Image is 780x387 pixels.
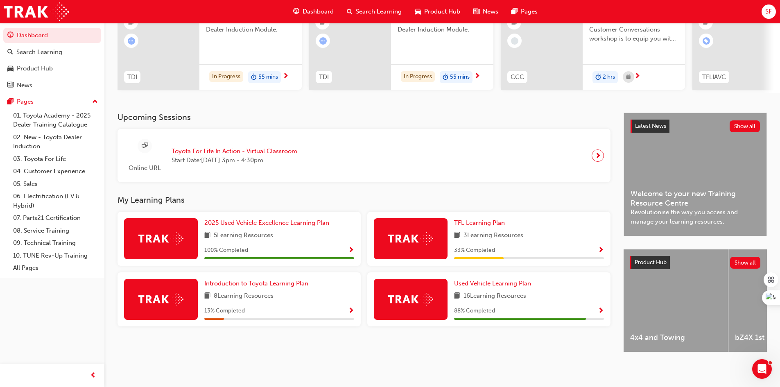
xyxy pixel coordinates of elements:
[454,218,508,228] a: TFL Learning Plan
[454,280,531,287] span: Used Vehicle Learning Plan
[3,28,101,43] a: Dashboard
[598,306,604,316] button: Show Progress
[631,208,760,226] span: Revolutionise the way you access and manage your learning resources.
[730,257,761,269] button: Show all
[340,3,408,20] a: search-iconSearch Learning
[10,190,101,212] a: 06. Electrification (EV & Hybrid)
[634,73,640,80] span: next-icon
[204,306,245,316] span: 13 % Completed
[347,7,353,17] span: search-icon
[474,73,480,80] span: next-icon
[511,72,524,82] span: CCC
[3,94,101,109] button: Pages
[415,7,421,17] span: car-icon
[10,165,101,178] a: 04. Customer Experience
[16,48,62,57] div: Search Learning
[128,37,135,45] span: learningRecordVerb_ATTEMPT-icon
[635,122,666,129] span: Latest News
[214,231,273,241] span: 5 Learning Resources
[388,293,433,306] img: Trak
[388,232,433,245] img: Trak
[624,113,767,236] a: Latest NewsShow allWelcome to your new Training Resource CentreRevolutionise the way you access a...
[348,247,354,254] span: Show Progress
[172,156,297,165] span: Start Date: [DATE] 3pm - 4:30pm
[10,131,101,153] a: 02. New - Toyota Dealer Induction
[624,249,728,352] a: 4x4 and Towing
[7,65,14,72] span: car-icon
[204,246,248,255] span: 100 % Completed
[17,97,34,106] div: Pages
[595,150,601,161] span: next-icon
[631,189,760,208] span: Welcome to your new Training Resource Centre
[7,98,14,106] span: pages-icon
[10,249,101,262] a: 10. TUNE Rev-Up Training
[401,71,435,82] div: In Progress
[204,291,210,301] span: book-icon
[172,147,297,156] span: Toyota For Life In Action - Virtual Classroom
[511,7,518,17] span: pages-icon
[348,306,354,316] button: Show Progress
[10,178,101,190] a: 05. Sales
[138,293,183,306] img: Trak
[3,61,101,76] a: Product Hub
[118,113,610,122] h3: Upcoming Sessions
[10,224,101,237] a: 08. Service Training
[7,49,13,56] span: search-icon
[762,5,776,19] button: SF
[124,163,165,173] span: Online URL
[142,141,148,151] span: sessionType_ONLINE_URL-icon
[138,232,183,245] img: Trak
[204,219,329,226] span: 2025 Used Vehicle Excellence Learning Plan
[348,245,354,256] button: Show Progress
[598,247,604,254] span: Show Progress
[90,371,96,381] span: prev-icon
[10,109,101,131] a: 01. Toyota Academy - 2025 Dealer Training Catalogue
[473,7,479,17] span: news-icon
[635,259,667,266] span: Product Hub
[454,291,460,301] span: book-icon
[630,256,760,269] a: Product HubShow all
[17,64,53,73] div: Product Hub
[454,246,495,255] span: 33 % Completed
[319,37,327,45] span: learningRecordVerb_ATTEMPT-icon
[408,3,467,20] a: car-iconProduct Hub
[204,218,332,228] a: 2025 Used Vehicle Excellence Learning Plan
[752,359,772,379] iframe: Intercom live chat
[204,280,308,287] span: Introduction to Toyota Learning Plan
[631,120,760,133] a: Latest NewsShow all
[702,72,726,82] span: TFLIAVC
[595,72,601,83] span: duration-icon
[598,245,604,256] button: Show Progress
[626,72,631,82] span: calendar-icon
[511,37,518,45] span: learningRecordVerb_NONE-icon
[127,72,137,82] span: TDI
[124,136,604,176] a: Online URLToyota For Life In Action - Virtual ClassroomStart Date:[DATE] 3pm - 4:30pm
[10,237,101,249] a: 09. Technical Training
[454,231,460,241] span: book-icon
[118,195,610,205] h3: My Learning Plans
[443,72,448,83] span: duration-icon
[319,72,329,82] span: TDI
[730,120,760,132] button: Show all
[598,308,604,315] span: Show Progress
[209,71,243,82] div: In Progress
[454,306,495,316] span: 88 % Completed
[10,262,101,274] a: All Pages
[630,333,721,342] span: 4x4 and Towing
[3,45,101,60] a: Search Learning
[398,16,487,34] span: Welcome to the new Toyota Dealer Induction Module.
[258,72,278,82] span: 55 mins
[3,78,101,93] a: News
[4,2,69,21] img: Trak
[505,3,544,20] a: pages-iconPages
[454,219,505,226] span: TFL Learning Plan
[204,279,312,288] a: Introduction to Toyota Learning Plan
[7,82,14,89] span: news-icon
[589,16,678,43] span: The purpose of the Confident Customer Conversations workshop is to equip you with tools to commun...
[303,7,334,16] span: Dashboard
[765,7,772,16] span: SF
[356,7,402,16] span: Search Learning
[17,81,32,90] div: News
[251,72,257,83] span: duration-icon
